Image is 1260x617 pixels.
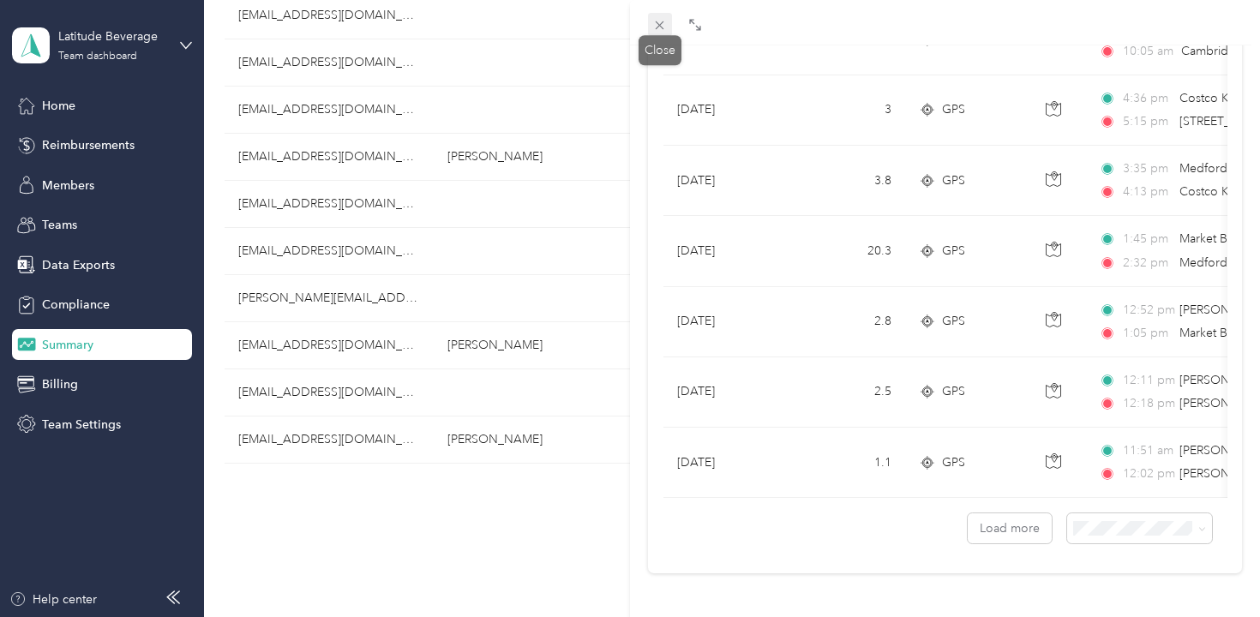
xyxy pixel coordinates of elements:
span: GPS [942,171,965,190]
td: [DATE] [663,75,792,146]
span: 12:02 pm [1123,464,1172,483]
td: 1.1 [792,428,905,498]
td: [DATE] [663,287,792,357]
span: GPS [942,453,965,472]
td: 3.8 [792,146,905,216]
span: 10:05 am [1123,42,1173,61]
span: 12:18 pm [1123,394,1172,413]
span: 5:15 pm [1123,112,1172,131]
span: 1:45 pm [1123,230,1172,249]
div: Close [639,35,681,65]
span: 11:51 am [1123,441,1172,460]
td: 3 [792,75,905,146]
span: 3:35 pm [1123,159,1172,178]
td: 2.5 [792,357,905,428]
td: [DATE] [663,146,792,216]
span: 12:52 pm [1123,301,1172,320]
span: GPS [942,382,965,401]
span: GPS [942,100,965,119]
span: GPS [942,242,965,261]
td: 2.8 [792,287,905,357]
span: 4:36 pm [1123,89,1172,108]
span: 2:32 pm [1123,254,1172,273]
span: 12:11 pm [1123,371,1172,390]
td: [DATE] [663,216,792,286]
button: Load more [968,513,1052,543]
span: GPS [942,312,965,331]
td: [DATE] [663,357,792,428]
iframe: Everlance-gr Chat Button Frame [1164,521,1260,617]
span: 4:13 pm [1123,183,1172,201]
td: 20.3 [792,216,905,286]
td: [DATE] [663,428,792,498]
span: 1:05 pm [1123,324,1172,343]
